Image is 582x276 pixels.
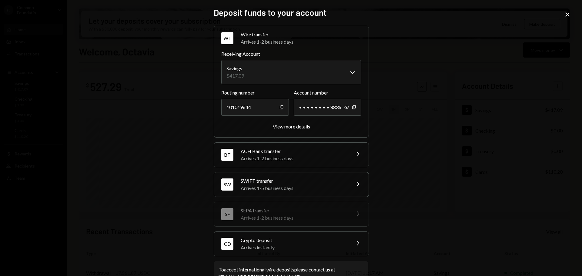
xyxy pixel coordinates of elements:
[221,238,233,250] div: CD
[221,32,233,44] div: WT
[214,26,369,50] button: WTWire transferArrives 1-2 business days
[241,148,347,155] div: ACH Bank transfer
[241,155,347,162] div: Arrives 1-2 business days
[221,149,233,161] div: BT
[241,207,347,214] div: SEPA transfer
[214,172,369,197] button: SWSWIFT transferArrives 1-5 business days
[241,237,347,244] div: Crypto deposit
[241,31,361,38] div: Wire transfer
[241,244,347,251] div: Arrives instantly
[241,177,347,185] div: SWIFT transfer
[221,50,361,130] div: WTWire transferArrives 1-2 business days
[273,124,310,129] div: View more details
[221,178,233,191] div: SW
[221,89,289,96] label: Routing number
[221,50,361,58] label: Receiving Account
[214,143,369,167] button: BTACH Bank transferArrives 1-2 business days
[214,232,369,256] button: CDCrypto depositArrives instantly
[294,99,361,116] div: • • • • • • • • 8836
[241,214,347,221] div: Arrives 1-2 business days
[221,99,289,116] div: 101019644
[241,38,361,45] div: Arrives 1-2 business days
[241,185,347,192] div: Arrives 1-5 business days
[214,202,369,226] button: SESEPA transferArrives 1-2 business days
[221,60,361,84] button: Receiving Account
[214,7,368,18] h2: Deposit funds to your account
[221,208,233,220] div: SE
[294,89,361,96] label: Account number
[273,124,310,130] button: View more details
